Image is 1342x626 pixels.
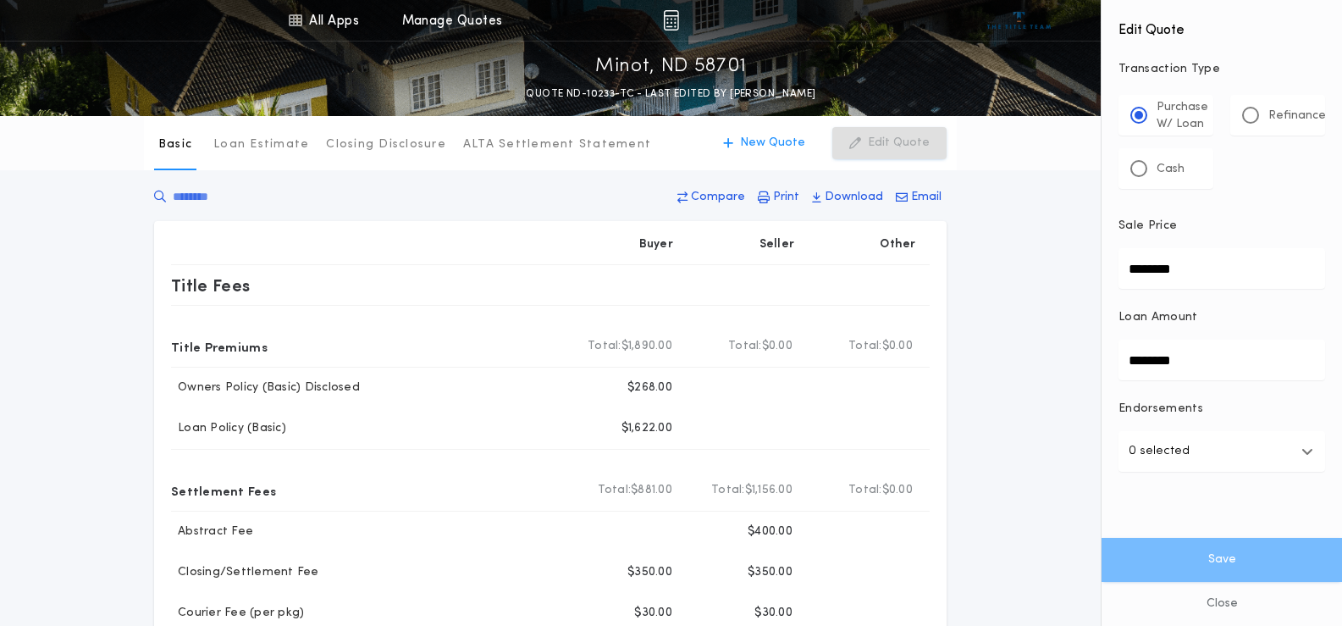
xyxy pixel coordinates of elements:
b: Total: [598,482,632,499]
button: Compare [672,182,750,213]
p: Title Fees [171,272,251,299]
img: vs-icon [987,12,1051,29]
span: $881.00 [631,482,672,499]
p: Loan Estimate [213,136,309,153]
p: Loan Amount [1118,309,1198,326]
button: Save [1102,538,1342,582]
p: Basic [158,136,192,153]
p: ALTA Settlement Statement [463,136,651,153]
p: Purchase W/ Loan [1157,99,1208,133]
p: $400.00 [748,524,792,540]
h4: Edit Quote [1118,10,1325,41]
p: $30.00 [754,605,792,622]
p: Courier Fee (per pkg) [171,605,304,622]
p: Closing Disclosure [326,136,446,153]
p: $1,622.00 [621,420,672,437]
p: Title Premiums [171,333,268,360]
button: Edit Quote [832,127,947,159]
p: Edit Quote [868,135,930,152]
p: Email [911,189,942,206]
p: $350.00 [748,564,792,581]
p: Settlement Fees [171,477,276,504]
p: $350.00 [627,564,672,581]
p: Abstract Fee [171,524,253,540]
button: Email [891,182,947,213]
span: $0.00 [882,482,913,499]
p: Minot, ND 58701 [595,53,747,80]
p: Download [825,189,883,206]
p: New Quote [740,135,805,152]
b: Total: [848,482,882,499]
img: img [663,10,679,30]
span: $0.00 [882,338,913,355]
input: Sale Price [1118,248,1325,289]
p: Buyer [639,236,673,253]
p: Other [881,236,916,253]
p: Cash [1157,161,1185,178]
p: Transaction Type [1118,61,1325,78]
p: 0 selected [1129,441,1190,462]
span: $1,890.00 [621,338,672,355]
p: $30.00 [634,605,672,622]
p: Refinance [1268,108,1326,125]
p: QUOTE ND-10233-TC - LAST EDITED BY [PERSON_NAME] [526,86,815,102]
p: Endorsements [1118,401,1325,418]
p: Closing/Settlement Fee [171,564,319,581]
p: Compare [691,189,745,206]
button: New Quote [706,127,822,159]
p: Sale Price [1118,218,1177,235]
span: $0.00 [762,338,792,355]
b: Total: [711,482,745,499]
p: Seller [759,236,795,253]
p: $268.00 [627,379,672,396]
input: Loan Amount [1118,340,1325,380]
button: Download [807,182,888,213]
p: Loan Policy (Basic) [171,420,286,437]
button: Close [1102,582,1342,626]
p: Owners Policy (Basic) Disclosed [171,379,360,396]
b: Total: [728,338,762,355]
b: Total: [848,338,882,355]
b: Total: [588,338,621,355]
p: Print [773,189,799,206]
button: Print [753,182,804,213]
button: 0 selected [1118,431,1325,472]
span: $1,156.00 [745,482,792,499]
